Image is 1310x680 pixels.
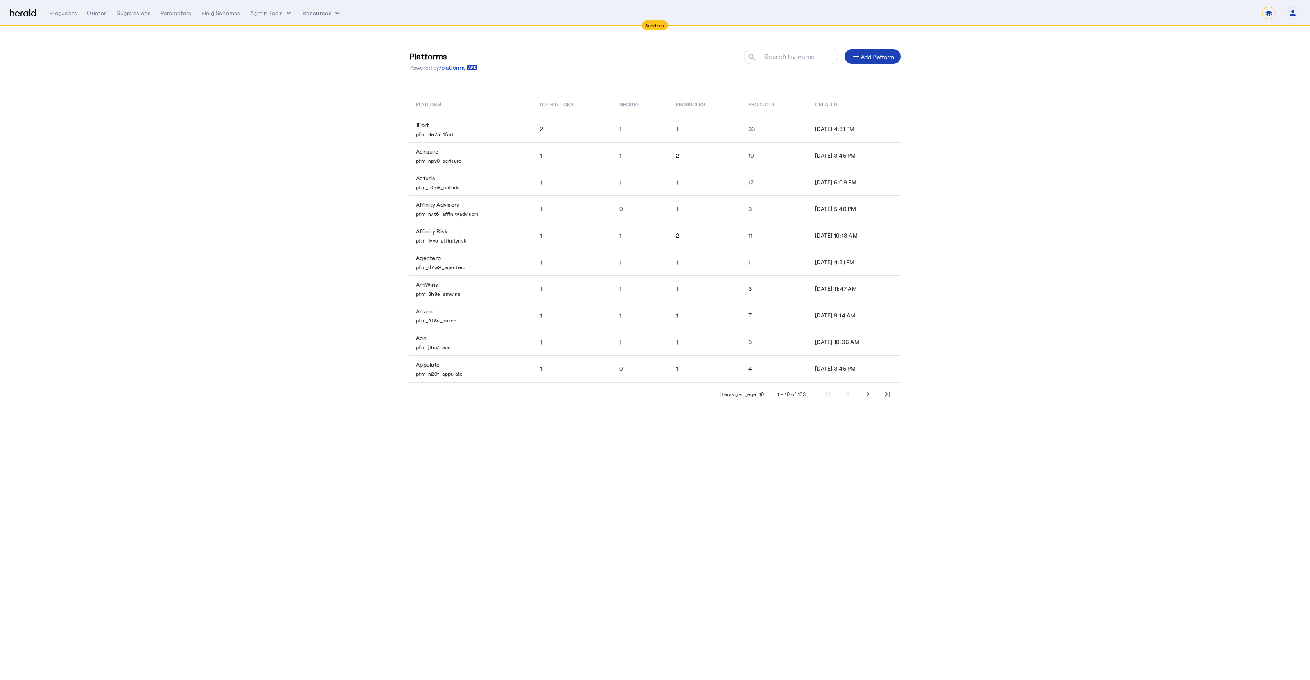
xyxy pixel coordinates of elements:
p: pfm_t0m8_acturis [416,182,530,190]
div: Field Schemas [201,9,241,17]
td: 2 [533,116,613,142]
button: Last page [878,384,897,404]
td: 1 [742,249,809,275]
td: [DATE] 3:45 PM [809,142,901,169]
a: /platforms [439,63,477,72]
td: Agentero [409,249,533,275]
div: Items per page: [720,390,758,398]
div: 10 [759,390,764,398]
p: pfm_d7w9_agentero [416,262,530,270]
td: 1 [669,116,742,142]
td: 4 [742,355,809,382]
td: 1 [533,249,613,275]
td: Affinity Advisors [409,195,533,222]
td: 3 [742,195,809,222]
div: Sandbox [642,20,669,30]
td: 3 [742,329,809,355]
td: 1 [669,195,742,222]
td: AmWins [409,275,533,302]
td: 1 [613,222,669,249]
div: Parameters [160,9,192,17]
td: 1 [669,249,742,275]
div: Add Platform [851,52,894,61]
div: Submissions [117,9,151,17]
td: [DATE] 11:47 AM [809,275,901,302]
td: 2 [669,142,742,169]
h3: Platforms [409,50,477,62]
td: 7 [742,302,809,329]
p: pfm_npv0_acrisure [416,156,530,164]
mat-icon: search [744,53,758,63]
td: [DATE] 4:31 PM [809,249,901,275]
p: pfm_8e7n_1fort [416,129,530,137]
div: Quotes [87,9,107,17]
td: 1Fort [409,116,533,142]
td: 3 [742,275,809,302]
td: 1 [613,329,669,355]
div: 1 – 10 of 133 [777,390,806,398]
button: Next page [858,384,878,404]
td: [DATE] 5:40 PM [809,195,901,222]
td: 10 [742,142,809,169]
td: 1 [613,302,669,329]
td: 11 [742,222,809,249]
td: 1 [613,169,669,195]
td: 1 [533,329,613,355]
button: internal dropdown menu [250,9,293,17]
td: 33 [742,116,809,142]
td: 0 [613,195,669,222]
td: 1 [669,355,742,382]
td: 1 [533,355,613,382]
td: Appulate [409,355,533,382]
td: 1 [533,169,613,195]
td: [DATE] 4:31 PM [809,116,901,142]
p: pfm_9f8u_anzen [416,315,530,324]
td: 12 [742,169,809,195]
td: [DATE] 3:45 PM [809,355,901,382]
td: 1 [533,275,613,302]
th: Products [742,93,809,116]
td: Acrisure [409,142,533,169]
td: Acturis [409,169,533,195]
td: 1 [669,302,742,329]
button: Resources dropdown menu [303,9,341,17]
td: Aon [409,329,533,355]
th: Platform [409,93,533,116]
td: 1 [533,302,613,329]
img: Herald Logo [10,9,36,17]
mat-label: Search by name [764,52,815,60]
th: Producers [669,93,742,116]
td: 1 [613,142,669,169]
p: pfm_h7t6_affinityadvisors [416,209,530,217]
td: 1 [669,329,742,355]
td: [DATE] 9:14 AM [809,302,901,329]
p: pfm_h20f_appulate [416,369,530,377]
td: Affinity Risk [409,222,533,249]
td: [DATE] 10:06 AM [809,329,901,355]
td: 2 [669,222,742,249]
td: [DATE] 10:18 AM [809,222,901,249]
p: pfm_3h8e_amwins [416,289,530,297]
p: pfm_j8m7_aon [416,342,530,350]
th: Groups [613,93,669,116]
td: 1 [669,169,742,195]
td: Anzen [409,302,533,329]
p: Powered by [409,63,477,72]
mat-icon: add [851,52,861,61]
th: Created [809,93,901,116]
td: 1 [533,195,613,222]
div: Producers [49,9,77,17]
button: Add Platform [845,49,901,64]
td: [DATE] 6:09 PM [809,169,901,195]
td: 0 [613,355,669,382]
td: 1 [613,275,669,302]
td: 1 [533,142,613,169]
td: 1 [613,116,669,142]
th: Distributors [533,93,613,116]
td: 1 [533,222,613,249]
td: 1 [669,275,742,302]
p: pfm_1vyo_affinityrisk [416,236,530,244]
td: 1 [613,249,669,275]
